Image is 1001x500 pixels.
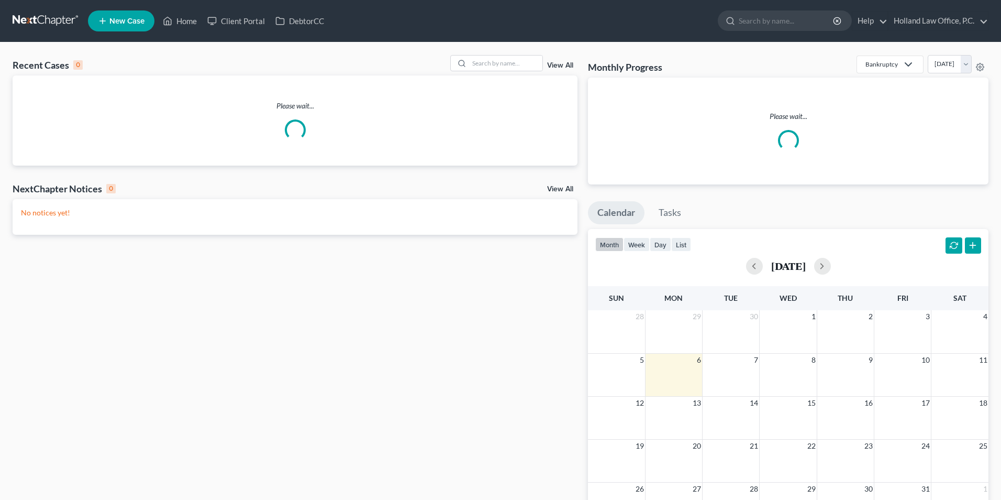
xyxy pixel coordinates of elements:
button: week [624,237,650,252]
span: New Case [109,17,144,25]
span: 12 [635,397,645,409]
div: NextChapter Notices [13,182,116,195]
span: 20 [692,440,702,452]
span: 29 [806,483,817,495]
a: Client Portal [202,12,270,30]
span: 8 [810,354,817,366]
input: Search by name... [739,11,835,30]
span: 15 [806,397,817,409]
p: Please wait... [596,111,980,122]
span: 5 [639,354,645,366]
span: 30 [863,483,874,495]
span: 1 [810,310,817,323]
span: 28 [635,310,645,323]
span: 16 [863,397,874,409]
span: 22 [806,440,817,452]
a: View All [547,186,573,193]
span: Sun [609,294,624,302]
span: 9 [867,354,874,366]
div: Bankruptcy [865,60,898,69]
a: Holland Law Office, P.C. [888,12,988,30]
span: Mon [664,294,683,302]
span: 10 [920,354,931,366]
span: 26 [635,483,645,495]
span: 11 [978,354,988,366]
span: 4 [982,310,988,323]
h2: [DATE] [771,260,806,271]
span: Fri [897,294,908,302]
button: month [595,237,624,252]
span: 13 [692,397,702,409]
span: 3 [925,310,931,323]
span: 18 [978,397,988,409]
span: Wed [780,294,797,302]
a: Tasks [649,201,691,224]
span: 2 [867,310,874,323]
p: No notices yet! [21,208,569,218]
span: Sat [953,294,966,302]
span: 19 [635,440,645,452]
span: 25 [978,440,988,452]
span: 14 [749,397,759,409]
span: 30 [749,310,759,323]
div: 0 [73,60,83,70]
span: Thu [838,294,853,302]
p: Please wait... [13,101,577,111]
button: list [671,237,691,252]
span: 29 [692,310,702,323]
a: DebtorCC [270,12,329,30]
a: Help [852,12,887,30]
span: 1 [982,483,988,495]
span: 28 [749,483,759,495]
span: 23 [863,440,874,452]
div: 0 [106,184,116,193]
a: View All [547,62,573,69]
button: day [650,237,671,252]
span: 6 [696,354,702,366]
span: 31 [920,483,931,495]
span: 7 [753,354,759,366]
span: 27 [692,483,702,495]
span: Tue [724,294,738,302]
a: Home [158,12,202,30]
span: 17 [920,397,931,409]
input: Search by name... [469,56,542,71]
span: 21 [749,440,759,452]
h3: Monthly Progress [588,61,662,73]
a: Calendar [588,201,644,224]
span: 24 [920,440,931,452]
div: Recent Cases [13,59,83,71]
